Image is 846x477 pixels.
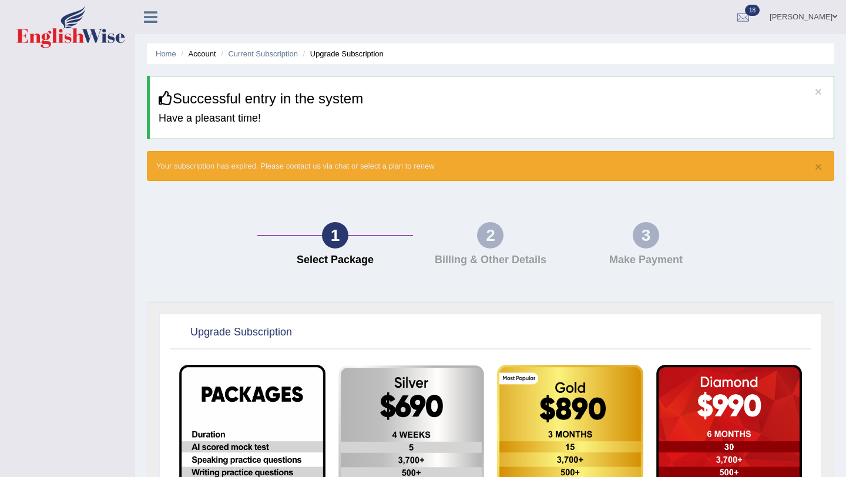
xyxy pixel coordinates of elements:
[419,254,562,266] h4: Billing & Other Details
[815,160,822,173] button: ×
[228,49,298,58] a: Current Subscription
[156,49,176,58] a: Home
[159,91,825,106] h3: Successful entry in the system
[745,5,760,16] span: 18
[173,324,292,341] h2: Upgrade Subscription
[322,222,348,248] div: 1
[300,48,384,59] li: Upgrade Subscription
[159,113,825,125] h4: Have a pleasant time!
[477,222,503,248] div: 2
[574,254,717,266] h4: Make Payment
[633,222,659,248] div: 3
[815,85,822,98] button: ×
[147,151,834,181] div: Your subscription has expired. Please contact us via chat or select a plan to renew
[263,254,407,266] h4: Select Package
[178,48,216,59] li: Account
